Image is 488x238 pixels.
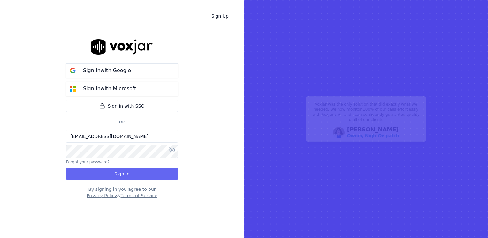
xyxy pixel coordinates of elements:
[66,168,178,180] button: Sign In
[120,192,157,199] button: Terms of Service
[347,132,399,139] p: Owner, NightDispatch
[87,192,117,199] button: Privacy Policy
[66,186,178,199] div: By signing in you agree to our &
[66,63,178,78] button: Sign inwith Google
[83,67,131,74] p: Sign in with Google
[66,160,110,165] button: Forgot your password?
[310,102,422,125] p: Voxjar was the only solution that did exactly what we needed. We now monitor 100% of our calls ef...
[66,130,178,143] input: Email
[66,82,79,95] img: microsoft Sign in button
[206,10,234,22] a: Sign Up
[347,127,399,139] div: [PERSON_NAME]
[66,64,79,77] img: google Sign in button
[66,100,178,112] a: Sign in with SSO
[66,82,178,96] button: Sign inwith Microsoft
[117,120,127,125] span: Or
[91,39,153,54] img: logo
[333,127,345,138] img: Avatar
[83,85,136,93] p: Sign in with Microsoft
